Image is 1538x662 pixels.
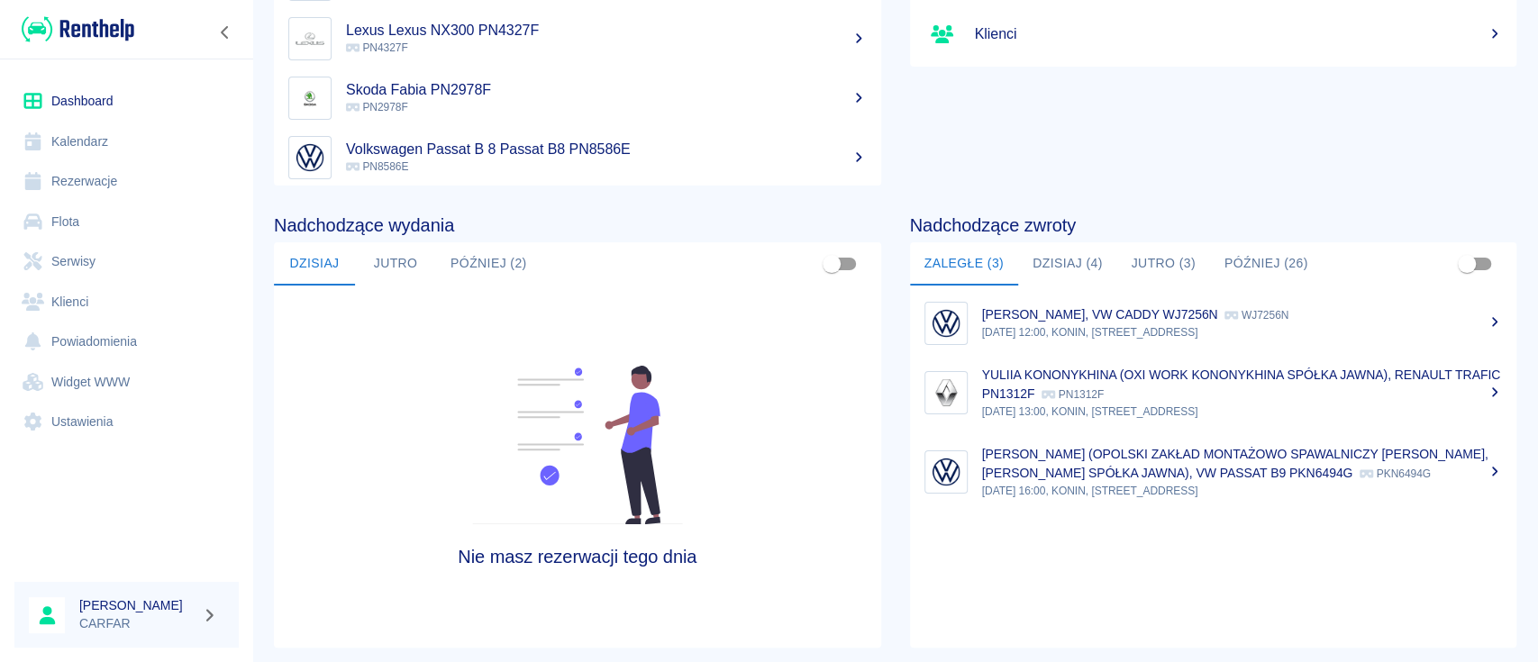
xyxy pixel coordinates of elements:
img: Image [929,455,963,489]
p: [DATE] 13:00, KONIN, [STREET_ADDRESS] [982,404,1503,420]
h5: Skoda Fabia PN2978F [346,81,867,99]
a: ImageLexus Lexus NX300 PN4327F PN4327F [274,9,881,68]
h5: Lexus Lexus NX300 PN4327F [346,22,867,40]
button: Zwiń nawigację [212,21,239,44]
a: Renthelp logo [14,14,134,44]
a: Widget WWW [14,362,239,403]
button: Jutro [355,242,436,286]
p: WJ7256N [1224,309,1288,322]
p: [DATE] 16:00, KONIN, [STREET_ADDRESS] [982,483,1503,499]
a: Klienci [910,9,1517,59]
button: Dzisiaj [274,242,355,286]
a: Image[PERSON_NAME] (OPOLSKI ZAKŁAD MONTAŻOWO SPAWALNICZY [PERSON_NAME], [PERSON_NAME] SPÓŁKA JAWN... [910,432,1517,512]
a: Image[PERSON_NAME], VW CADDY WJ7256N WJ7256N[DATE] 12:00, KONIN, [STREET_ADDRESS] [910,293,1517,353]
span: Pokaż przypisane tylko do mnie [1450,247,1484,281]
span: PN2978F [346,101,408,113]
img: Image [293,22,327,56]
a: Klienci [14,282,239,322]
a: Rezerwacje [14,161,239,202]
img: Image [929,306,963,340]
p: PKN6494G [1360,467,1431,480]
button: Później (26) [1210,242,1323,286]
img: Image [293,81,327,115]
p: CARFAR [79,614,195,633]
h4: Nie masz rezerwacji tego dnia [350,546,805,567]
h5: Klienci [975,25,1503,43]
p: PN1312F [1042,388,1104,401]
img: Image [293,141,327,175]
button: Zaległe (3) [910,242,1018,286]
h4: Nadchodzące zwroty [910,214,1517,236]
button: Dzisiaj (4) [1018,242,1117,286]
img: Image [929,376,963,410]
h5: Volkswagen Passat B 8 Passat B8 PN8586E [346,141,867,159]
h6: [PERSON_NAME] [79,596,195,614]
a: Serwisy [14,241,239,282]
a: Ustawienia [14,402,239,442]
img: Fleet [461,366,694,524]
p: YULIIA KONONYKHINA (OXI WORK KONONYKHINA SPÓŁKA JAWNA), RENAULT TRAFIC PN1312F [982,367,1501,401]
p: [PERSON_NAME], VW CADDY WJ7256N [982,307,1218,322]
p: [DATE] 12:00, KONIN, [STREET_ADDRESS] [982,324,1503,340]
span: Pokaż przypisane tylko do mnie [815,247,849,281]
a: ImageYULIIA KONONYKHINA (OXI WORK KONONYKHINA SPÓŁKA JAWNA), RENAULT TRAFIC PN1312F PN1312F[DATE]... [910,353,1517,432]
button: Jutro (3) [1116,242,1209,286]
p: [PERSON_NAME] (OPOLSKI ZAKŁAD MONTAŻOWO SPAWALNICZY [PERSON_NAME], [PERSON_NAME] SPÓŁKA JAWNA), V... [982,447,1488,480]
h4: Nadchodzące wydania [274,214,881,236]
button: Później (2) [436,242,541,286]
a: ImageVolkswagen Passat B 8 Passat B8 PN8586E PN8586E [274,128,881,187]
span: PN4327F [346,41,408,54]
span: PN8586E [346,160,408,173]
a: Dashboard [14,81,239,122]
img: Renthelp logo [22,14,134,44]
a: Powiadomienia [14,322,239,362]
a: ImageSkoda Fabia PN2978F PN2978F [274,68,881,128]
a: Kalendarz [14,122,239,162]
a: Flota [14,202,239,242]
